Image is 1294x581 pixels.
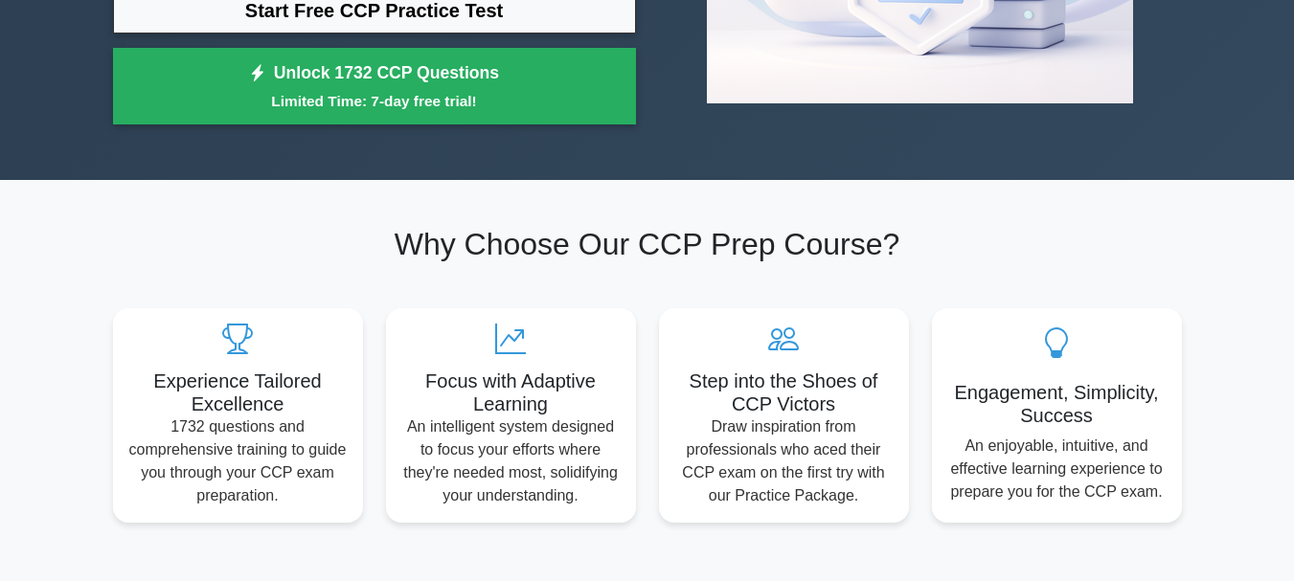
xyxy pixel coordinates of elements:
p: 1732 questions and comprehensive training to guide you through your CCP exam preparation. [128,415,348,507]
p: Draw inspiration from professionals who aced their CCP exam on the first try with our Practice Pa... [674,415,894,507]
h5: Experience Tailored Excellence [128,369,348,415]
h5: Engagement, Simplicity, Success [947,381,1167,427]
a: Unlock 1732 CCP QuestionsLimited Time: 7-day free trial! [113,48,636,124]
p: An enjoyable, intuitive, and effective learning experience to prepare you for the CCP exam. [947,435,1167,503]
h5: Focus with Adaptive Learning [401,369,621,415]
h2: Why Choose Our CCP Prep Course? [113,226,1182,262]
p: An intelligent system designed to focus your efforts where they're needed most, solidifying your ... [401,415,621,507]
h5: Step into the Shoes of CCP Victors [674,369,894,415]
small: Limited Time: 7-day free trial! [137,90,612,112]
